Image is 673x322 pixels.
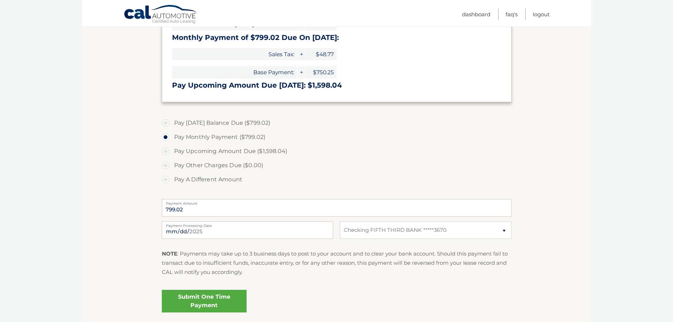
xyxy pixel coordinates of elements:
[305,48,337,60] span: $48.77
[172,81,501,90] h3: Pay Upcoming Amount Due [DATE]: $1,598.04
[533,8,550,20] a: Logout
[124,5,198,25] a: Cal Automotive
[162,249,512,277] p: : Payments may take up to 3 business days to post to your account and to clear your bank account....
[162,199,512,217] input: Payment Amount
[506,8,518,20] a: FAQ's
[162,116,512,130] label: Pay [DATE] Balance Due ($799.02)
[162,221,333,239] input: Payment Date
[172,33,501,42] h3: Monthly Payment of $799.02 Due On [DATE]:
[462,8,490,20] a: Dashboard
[172,48,297,60] span: Sales Tax:
[172,66,297,78] span: Base Payment:
[162,144,512,158] label: Pay Upcoming Amount Due ($1,598.04)
[162,130,512,144] label: Pay Monthly Payment ($799.02)
[162,221,333,227] label: Payment Processing Date
[162,290,247,312] a: Submit One Time Payment
[162,158,512,172] label: Pay Other Charges Due ($0.00)
[297,48,305,60] span: +
[162,250,177,257] strong: NOTE
[305,66,337,78] span: $750.25
[297,66,305,78] span: +
[162,199,512,205] label: Payment Amount
[162,172,512,187] label: Pay A Different Amount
